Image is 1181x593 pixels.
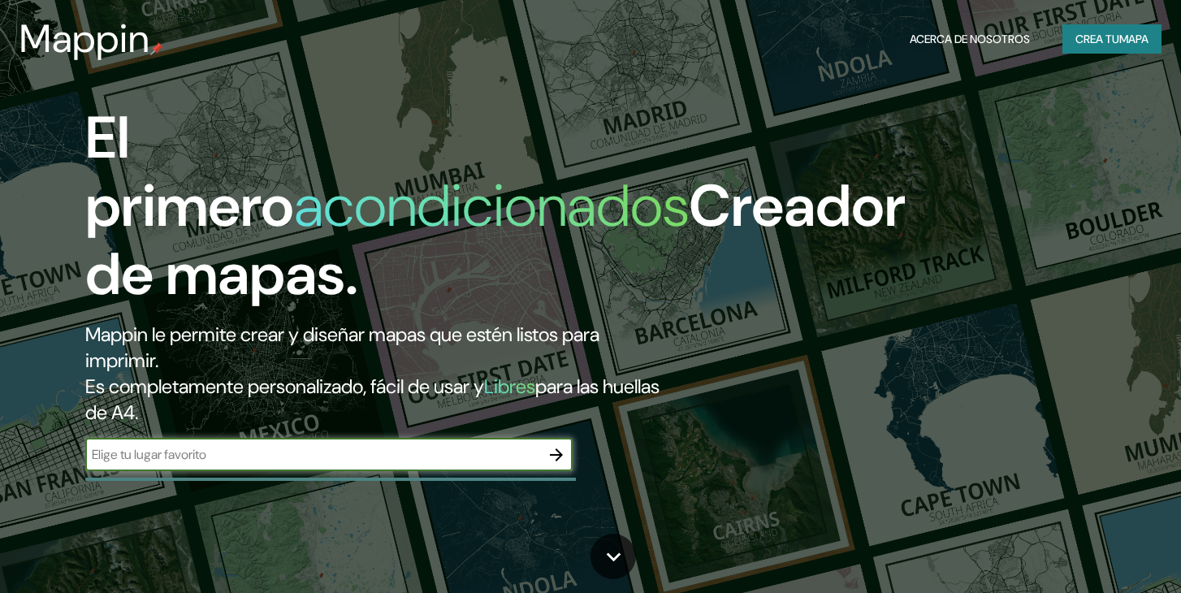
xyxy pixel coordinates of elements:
[85,322,676,426] h2: Mappin le permite crear y diseñar mapas que estén listos para imprimir. Es completamente personal...
[85,445,540,464] input: Elige tu lugar favorito
[150,42,163,55] img: mapapin-pin
[85,104,906,322] h1: El primero Creador de mapas.
[294,168,689,244] h1: acondicionados
[484,374,535,399] h5: Libres
[1036,530,1163,575] iframe: Help widget launcher
[1062,24,1162,54] button: Crea tuMapa
[903,24,1036,54] button: Acerca de Nosotros
[19,16,150,62] h3: Mappin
